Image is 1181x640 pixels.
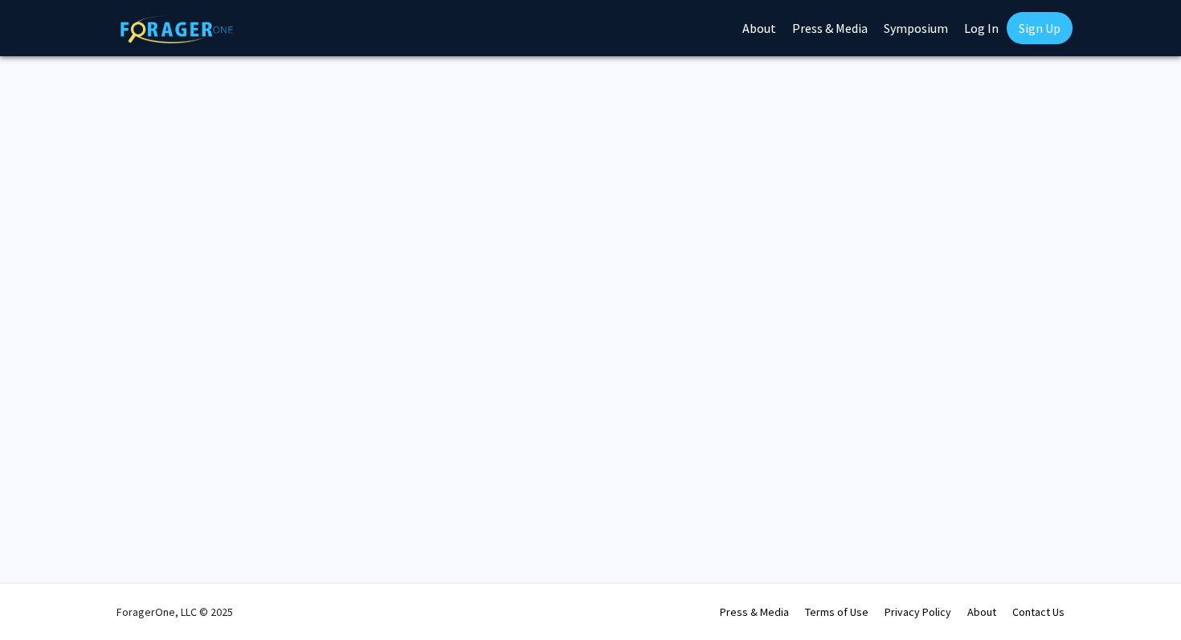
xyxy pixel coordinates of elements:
a: Sign Up [1007,12,1073,44]
a: Terms of Use [805,605,868,619]
a: Privacy Policy [885,605,951,619]
img: ForagerOne Logo [121,15,233,43]
div: ForagerOne, LLC © 2025 [116,584,233,640]
a: Press & Media [720,605,789,619]
a: Contact Us [1012,605,1065,619]
a: About [967,605,996,619]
